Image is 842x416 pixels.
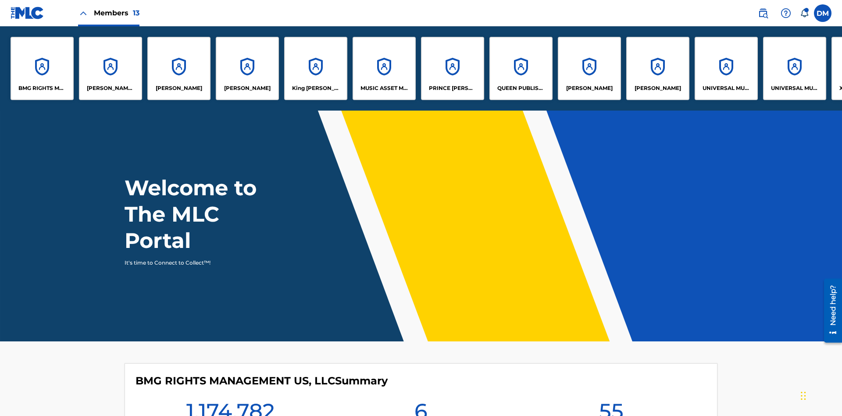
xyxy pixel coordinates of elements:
[421,37,484,100] a: AccountsPRINCE [PERSON_NAME]
[489,37,553,100] a: AccountsQUEEN PUBLISHA
[147,37,210,100] a: Accounts[PERSON_NAME]
[626,37,689,100] a: Accounts[PERSON_NAME]
[558,37,621,100] a: Accounts[PERSON_NAME]
[798,374,842,416] iframe: Chat Widget
[763,37,826,100] a: AccountsUNIVERSAL MUSIC PUB GROUP
[87,84,135,92] p: CLEO SONGWRITER
[11,7,44,19] img: MLC Logo
[78,8,89,18] img: Close
[758,8,768,18] img: search
[11,37,74,100] a: AccountsBMG RIGHTS MANAGEMENT US, LLC
[292,84,340,92] p: King McTesterson
[801,383,806,409] div: Drag
[754,4,772,22] a: Public Search
[781,8,791,18] img: help
[695,37,758,100] a: AccountsUNIVERSAL MUSIC PUB GROUP
[216,37,279,100] a: Accounts[PERSON_NAME]
[800,9,809,18] div: Notifications
[133,9,139,17] span: 13
[156,84,202,92] p: ELVIS COSTELLO
[497,84,545,92] p: QUEEN PUBLISHA
[566,84,613,92] p: RONALD MCTESTERSON
[94,8,139,18] span: Members
[79,37,142,100] a: Accounts[PERSON_NAME] SONGWRITER
[353,37,416,100] a: AccountsMUSIC ASSET MANAGEMENT (MAM)
[703,84,750,92] p: UNIVERSAL MUSIC PUB GROUP
[429,84,477,92] p: PRINCE MCTESTERSON
[635,84,681,92] p: RONALD MCTESTERSON
[125,259,277,267] p: It's time to Connect to Collect™!
[777,4,795,22] div: Help
[125,175,289,254] h1: Welcome to The MLC Portal
[224,84,271,92] p: EYAMA MCSINGER
[817,275,842,347] iframe: Resource Center
[136,374,388,387] h4: BMG RIGHTS MANAGEMENT US, LLC
[771,84,819,92] p: UNIVERSAL MUSIC PUB GROUP
[18,84,66,92] p: BMG RIGHTS MANAGEMENT US, LLC
[814,4,831,22] div: User Menu
[284,37,347,100] a: AccountsKing [PERSON_NAME]
[360,84,408,92] p: MUSIC ASSET MANAGEMENT (MAM)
